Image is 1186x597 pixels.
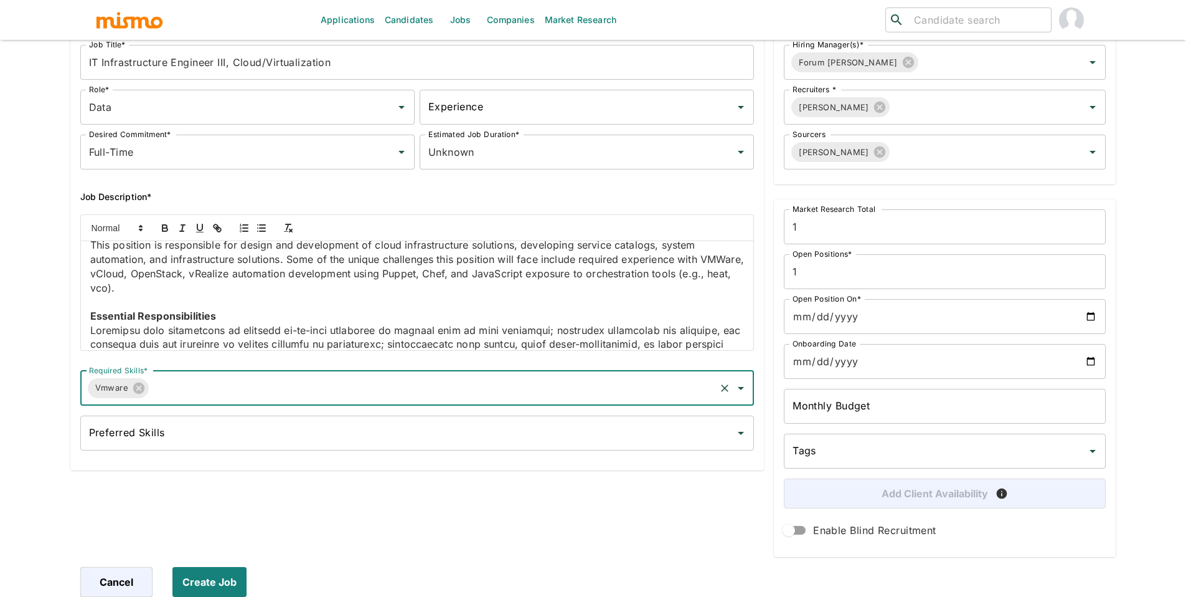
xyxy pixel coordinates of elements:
[393,143,410,161] button: Open
[1059,7,1084,32] img: Paola Pacheco
[95,11,164,29] img: logo
[732,143,750,161] button: Open
[88,378,149,398] div: Vmware
[791,97,890,117] div: [PERSON_NAME]
[88,381,136,395] span: Vmware
[791,145,877,160] span: [PERSON_NAME]
[793,39,864,50] label: Hiring Manager(s)*
[732,424,750,442] button: Open
[89,39,126,50] label: Job Title*
[80,189,755,204] h6: Job Description*
[793,129,826,140] label: Sourcers
[793,204,875,214] label: Market Research Total
[791,52,918,72] div: Forum [PERSON_NAME]
[732,380,750,397] button: Open
[1084,54,1101,71] button: Open
[393,98,410,116] button: Open
[1084,442,1101,460] button: Open
[716,380,733,397] button: Clear
[80,567,153,597] button: Cancel
[793,338,856,349] label: Onboarding Date
[732,98,750,116] button: Open
[428,129,519,140] label: Estimated Job Duration*
[793,84,836,95] label: Recruiters *
[90,238,745,295] p: This position is responsible for design and development of cloud infrastructure solutions, develo...
[1084,98,1101,116] button: Open
[813,522,936,539] span: Enable Blind Recruitment
[793,294,861,304] label: Open Position On*
[90,310,217,322] strong: Essential Responsibilities
[791,100,877,115] span: [PERSON_NAME]
[89,365,148,376] label: Required Skills*
[89,129,171,140] label: Desired Commitment*
[172,567,247,597] button: Create Job
[909,11,1046,29] input: Candidate search
[1084,143,1101,161] button: Open
[89,84,109,95] label: Role*
[791,142,890,162] div: [PERSON_NAME]
[995,487,1008,500] span: Add availability after creating the job
[791,55,905,70] span: Forum [PERSON_NAME]
[793,249,852,259] label: Open Positions*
